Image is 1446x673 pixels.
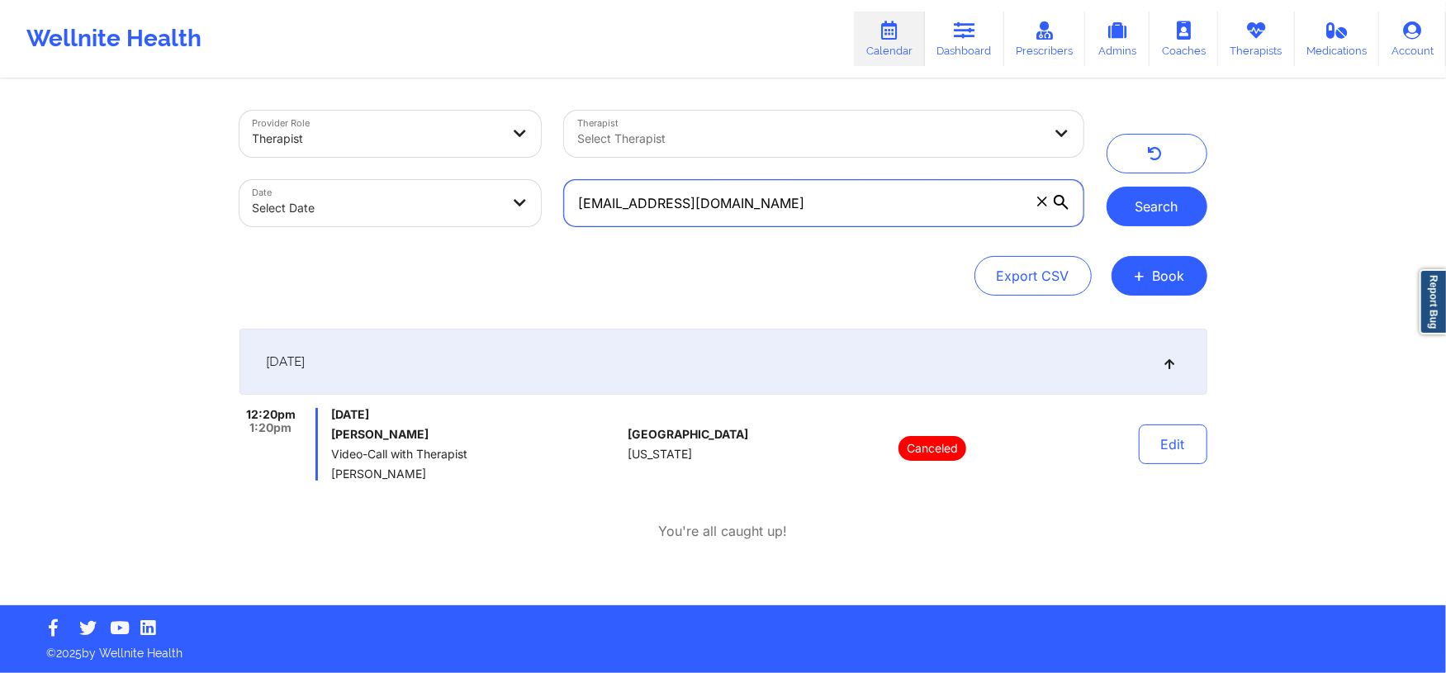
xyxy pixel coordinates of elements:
p: You're all caught up! [659,522,788,541]
button: +Book [1112,256,1207,296]
span: [DATE] [331,408,621,421]
button: Search [1107,187,1207,226]
a: Prescribers [1004,12,1086,66]
a: Coaches [1150,12,1218,66]
button: Export CSV [974,256,1092,296]
span: Video-Call with Therapist [331,448,621,461]
a: Admins [1085,12,1150,66]
input: Search by patient email [564,180,1083,226]
p: © 2025 by Wellnite Health [35,633,1411,661]
a: Report Bug [1420,269,1446,334]
span: [GEOGRAPHIC_DATA] [628,428,748,441]
span: 1:20pm [249,421,292,434]
a: Medications [1295,12,1380,66]
div: Therapist [253,121,500,157]
p: Canceled [898,436,966,461]
h6: [PERSON_NAME] [331,428,621,441]
button: Edit [1139,424,1207,464]
span: 12:20pm [246,408,296,421]
span: [US_STATE] [628,448,692,461]
a: Therapists [1218,12,1295,66]
span: [DATE] [267,353,306,370]
span: + [1134,271,1146,280]
a: Dashboard [925,12,1004,66]
a: Account [1379,12,1446,66]
a: Calendar [854,12,925,66]
div: Select Date [253,190,500,226]
span: [PERSON_NAME] [331,467,621,481]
